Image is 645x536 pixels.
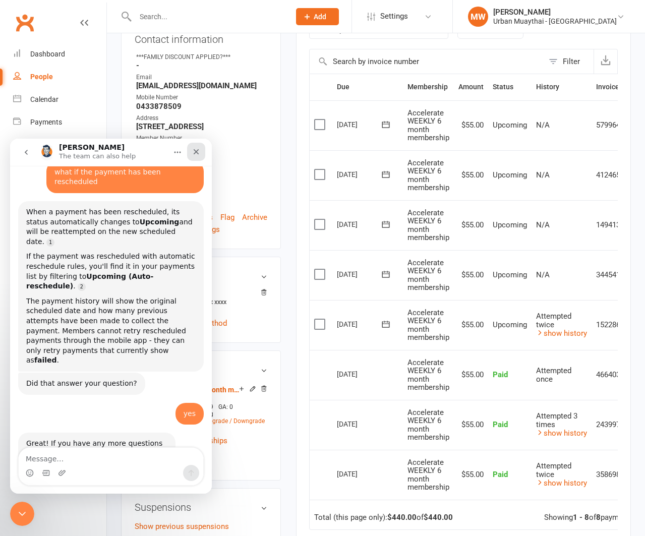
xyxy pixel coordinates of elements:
[310,49,544,74] input: Search by invoice number
[592,400,629,450] td: 2439971
[136,73,267,82] div: Email
[136,93,267,102] div: Mobile Number
[136,61,267,70] strong: -
[536,366,571,384] span: Attempted once
[493,270,527,279] span: Upcoming
[407,458,449,492] span: Accelerate WEEKLY 6 month membership
[468,7,488,27] div: MW
[493,121,527,130] span: Upcoming
[592,150,629,200] td: 4124654
[218,403,233,410] span: GA: 0
[10,502,34,526] iframe: Intercom live chat
[220,211,234,223] a: Flag
[8,234,135,256] div: Did that answer your question?
[454,400,488,450] td: $55.00
[68,144,76,152] a: Source reference 2576555:
[337,216,383,232] div: [DATE]
[454,74,488,100] th: Amount
[493,220,527,229] span: Upcoming
[13,43,106,66] a: Dashboard
[573,513,589,522] strong: 1 - 8
[173,326,189,342] button: Send a message…
[592,300,629,350] td: 1522861
[532,74,592,100] th: History
[454,450,488,500] td: $55.00
[337,116,383,132] div: [DATE]
[544,513,633,522] div: Showing of payments
[592,350,629,400] td: 4664031
[136,122,267,131] strong: [STREET_ADDRESS]
[493,420,508,429] span: Paid
[135,30,267,45] h3: Contact information
[314,513,453,522] div: Total (this page only): of
[454,350,488,400] td: $55.00
[536,270,550,279] span: N/A
[454,200,488,250] td: $55.00
[407,258,449,292] span: Accelerate WEEKLY 6 month membership
[132,10,283,24] input: Search...
[24,217,47,225] b: failed
[454,300,488,350] td: $55.00
[592,100,629,150] td: 5799647
[454,100,488,150] td: $55.00
[424,513,453,522] strong: $440.00
[30,73,53,81] div: People
[8,294,194,358] div: Toby says…
[592,450,629,500] td: 3586986
[536,329,587,338] a: show history
[8,294,165,336] div: Great! If you have any more questions or need further assistance, feel free to ask. I'm here to h...
[407,158,449,193] span: Accelerate WEEKLY 6 month membership
[536,121,550,130] span: N/A
[8,234,194,264] div: Toby says…
[16,300,157,330] div: Great! If you have any more questions or need further assistance, feel free to ask. I'm here to h...
[454,250,488,300] td: $55.00
[407,108,449,143] span: Accelerate WEEKLY 6 month membership
[136,102,267,111] strong: 0433878509
[544,49,594,74] button: Filter
[337,416,383,432] div: [DATE]
[136,81,267,90] strong: [EMAIL_ADDRESS][DOMAIN_NAME]
[407,308,449,342] span: Accelerate WEEKLY 6 month membership
[493,320,527,329] span: Upcoming
[337,316,383,332] div: [DATE]
[10,139,212,494] iframe: Intercom live chat
[337,366,383,382] div: [DATE]
[387,513,417,522] strong: $440.00
[493,370,508,379] span: Paid
[16,240,127,250] div: Did that answer your question?
[403,74,454,100] th: Membership
[563,55,580,68] div: Filter
[536,220,550,229] span: N/A
[592,74,629,100] th: Invoice #
[135,502,267,513] h3: Suspensions
[488,74,532,100] th: Status
[13,134,106,156] a: Reports
[9,309,193,326] textarea: Message…
[13,111,106,134] a: Payments
[30,118,62,126] div: Payments
[242,211,267,223] a: Archive
[314,13,326,21] span: Add
[536,461,571,479] span: Attempted twice
[13,66,106,88] a: People
[165,264,194,286] div: yes
[48,330,56,338] button: Upload attachment
[536,170,550,180] span: N/A
[337,266,383,282] div: [DATE]
[493,8,617,17] div: [PERSON_NAME]
[536,411,577,429] span: Attempted 3 times
[592,250,629,300] td: 3445410
[337,166,383,182] div: [DATE]
[337,466,383,482] div: [DATE]
[136,113,267,123] div: Address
